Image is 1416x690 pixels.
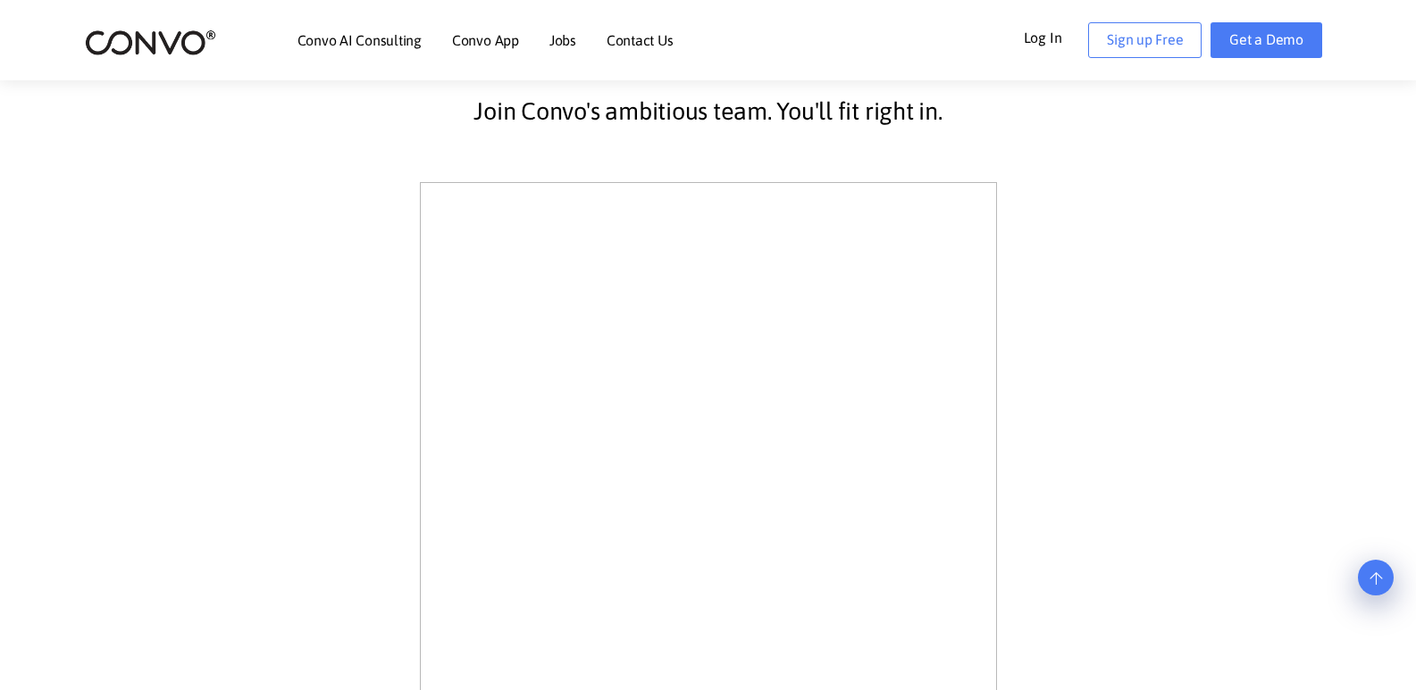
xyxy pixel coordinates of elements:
[549,33,576,47] a: Jobs
[607,33,674,47] a: Contact Us
[1211,22,1322,58] a: Get a Demo
[226,89,1191,134] p: Join Convo's ambitious team. You'll fit right in.
[85,29,216,56] img: logo_2.png
[1088,22,1202,58] a: Sign up Free
[1024,22,1089,51] a: Log In
[297,33,422,47] a: Convo AI Consulting
[452,33,519,47] a: Convo App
